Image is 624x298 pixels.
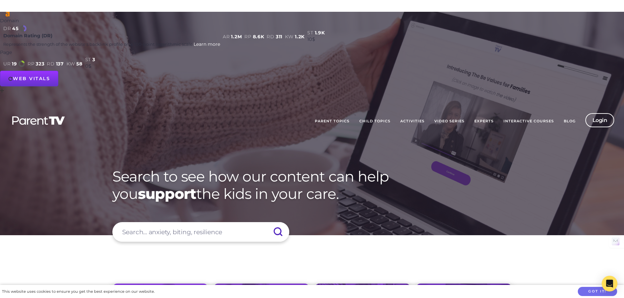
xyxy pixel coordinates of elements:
span: 58 [76,61,82,66]
a: Parent Topics [310,113,354,130]
input: Submit [266,222,289,242]
a: rp8.6K [244,34,264,39]
span: dr [3,26,11,31]
span: rd [267,34,274,39]
span: 137 [56,61,64,66]
a: st1.9K [307,30,325,35]
span: 45 [12,26,18,31]
a: rp323 [28,61,45,66]
span: rd [47,61,54,66]
span: 1.2M [231,34,242,39]
input: Search... anxiety, biting, resilience [112,222,289,242]
div: This website uses cookies to ensure you get the best experience on our website. [2,288,155,295]
div: 10$ [307,35,325,44]
a: rd137 [47,61,64,66]
a: Login [585,113,615,127]
b: Domain Rating (DR) [3,33,52,39]
span: 3 [92,57,95,62]
a: Video Series [429,113,469,130]
span: st [85,57,91,62]
a: Child Topics [354,113,395,130]
span: 1.9K [315,30,325,35]
a: dr45 [3,25,220,32]
a: kw1.2K [285,34,305,39]
h1: Search to see how our content can help you the kids in your care. [112,168,512,202]
a: ar1.2M [223,34,242,39]
span: ar [223,34,230,39]
span: 8.6K [253,34,264,39]
span: rp [28,61,34,66]
span: rp [244,34,251,39]
span: Web Vitals [13,76,50,81]
img: parenttv-logo-white.4c85aaf.svg [11,116,66,125]
span: st [307,30,313,35]
span: kw [285,34,293,39]
span: ur [3,61,10,66]
a: Activities [395,113,429,130]
a: Learn more [194,40,220,48]
a: Interactive Courses [499,113,559,130]
a: rd311 [267,34,282,39]
a: kw58 [66,61,83,66]
a: st3 [85,57,95,62]
span: 1.2K [295,34,305,39]
a: ur19 [3,61,25,67]
span: 19 [12,61,17,66]
button: Got it! [578,287,617,296]
a: Blog [559,113,580,130]
strong: support [138,185,196,202]
span: kw [66,61,75,66]
div: Open Intercom Messenger [602,276,617,291]
div: 0$ [85,62,95,71]
span: Represents the strength of the website's backlink profile on a 100-point logarithmic scale. [3,42,194,47]
span: 323 [36,61,44,66]
a: Experts [469,113,499,130]
span: 311 [276,34,282,39]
